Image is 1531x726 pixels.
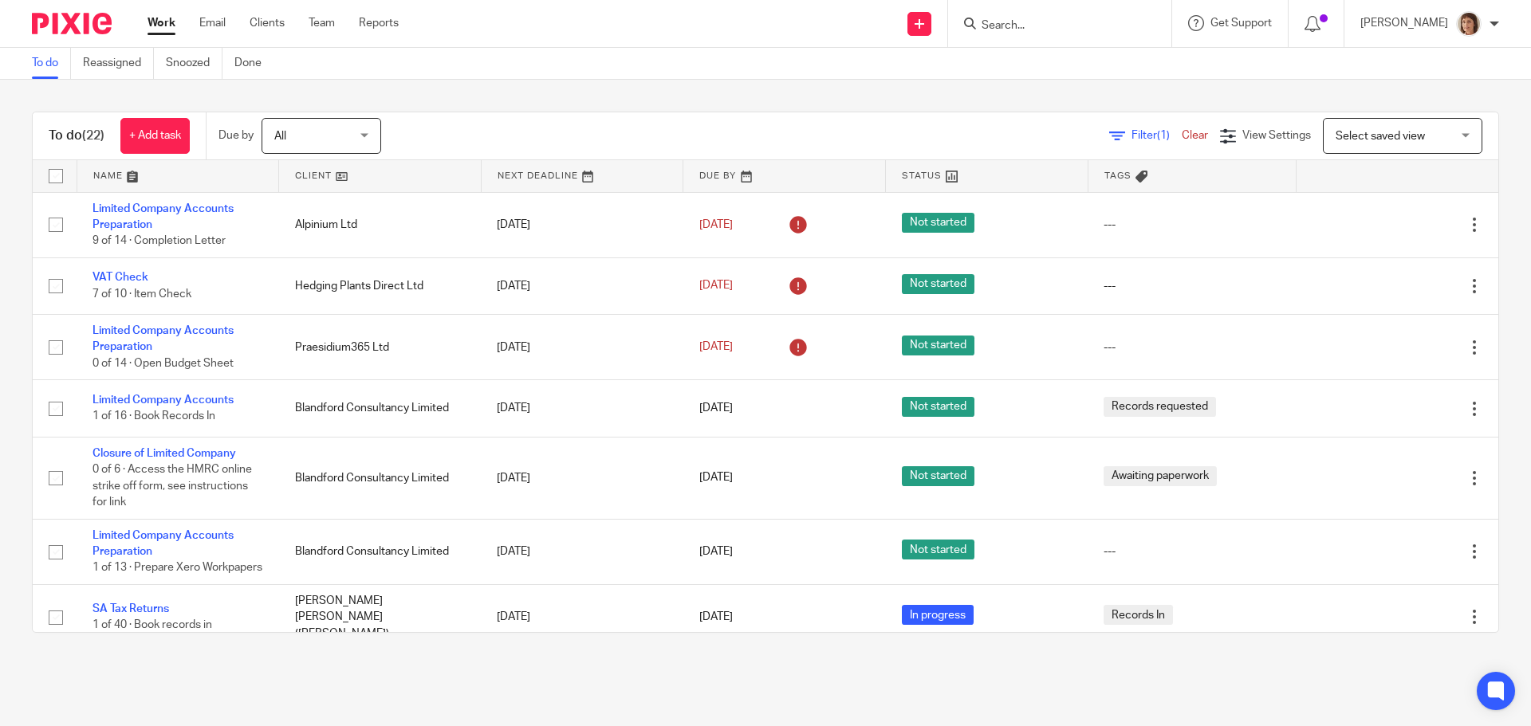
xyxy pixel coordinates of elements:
[1104,171,1132,180] span: Tags
[699,281,733,292] span: [DATE]
[1104,466,1217,486] span: Awaiting paperwork
[1104,339,1280,355] div: ---
[82,129,104,142] span: (22)
[699,402,733,414] span: [DATE]
[309,15,335,31] a: Team
[279,437,482,519] td: Blandford Consultancy Limited
[92,325,234,352] a: Limited Company Accounts Preparation
[32,48,71,79] a: To do
[1336,131,1425,142] span: Select saved view
[92,563,262,574] span: 1 of 13 · Prepare Xero Workpapers
[1104,397,1216,417] span: Records requested
[92,411,215,422] span: 1 of 16 · Book Records In
[234,48,274,79] a: Done
[1104,544,1280,559] div: ---
[279,380,482,437] td: Blandford Consultancy Limited
[481,315,683,380] td: [DATE]
[980,19,1124,33] input: Search
[49,128,104,144] h1: To do
[481,192,683,257] td: [DATE]
[1360,15,1448,31] p: [PERSON_NAME]
[699,546,733,557] span: [DATE]
[699,611,733,622] span: [DATE]
[166,48,222,79] a: Snoozed
[1157,130,1170,141] span: (1)
[199,15,226,31] a: Email
[902,466,974,486] span: Not started
[32,13,112,34] img: Pixie
[1132,130,1182,141] span: Filter
[902,274,974,294] span: Not started
[902,397,974,417] span: Not started
[481,380,683,437] td: [DATE]
[92,203,234,230] a: Limited Company Accounts Preparation
[1210,18,1272,29] span: Get Support
[148,15,175,31] a: Work
[481,519,683,584] td: [DATE]
[481,437,683,519] td: [DATE]
[92,288,191,300] span: 7 of 10 · Item Check
[92,235,226,246] span: 9 of 14 · Completion Letter
[279,315,482,380] td: Praesidium365 Ltd
[699,342,733,353] span: [DATE]
[902,605,974,625] span: In progress
[92,394,234,406] a: Limited Company Accounts
[92,620,212,631] span: 1 of 40 · Book records in
[279,192,482,257] td: Alpinium Ltd
[218,128,254,143] p: Due by
[92,448,236,459] a: Closure of Limited Company
[92,603,169,614] a: SA Tax Returns
[1456,11,1482,37] img: Pixie%204.jpg
[83,48,154,79] a: Reassigned
[1104,278,1280,294] div: ---
[92,464,252,508] span: 0 of 6 · Access the HMRC online strike off form, see instructions for link
[250,15,285,31] a: Clients
[902,213,974,233] span: Not started
[92,358,234,369] span: 0 of 14 · Open Budget Sheet
[92,272,148,283] a: VAT Check
[481,585,683,650] td: [DATE]
[92,530,234,557] a: Limited Company Accounts Preparation
[699,473,733,484] span: [DATE]
[1242,130,1311,141] span: View Settings
[699,219,733,230] span: [DATE]
[279,519,482,584] td: Blandford Consultancy Limited
[1182,130,1208,141] a: Clear
[279,585,482,650] td: [PERSON_NAME] [PERSON_NAME] ([PERSON_NAME])
[120,118,190,154] a: + Add task
[1104,217,1280,233] div: ---
[902,336,974,355] span: Not started
[359,15,399,31] a: Reports
[1104,605,1173,625] span: Records In
[279,257,482,314] td: Hedging Plants Direct Ltd
[274,131,286,142] span: All
[481,257,683,314] td: [DATE]
[902,540,974,559] span: Not started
